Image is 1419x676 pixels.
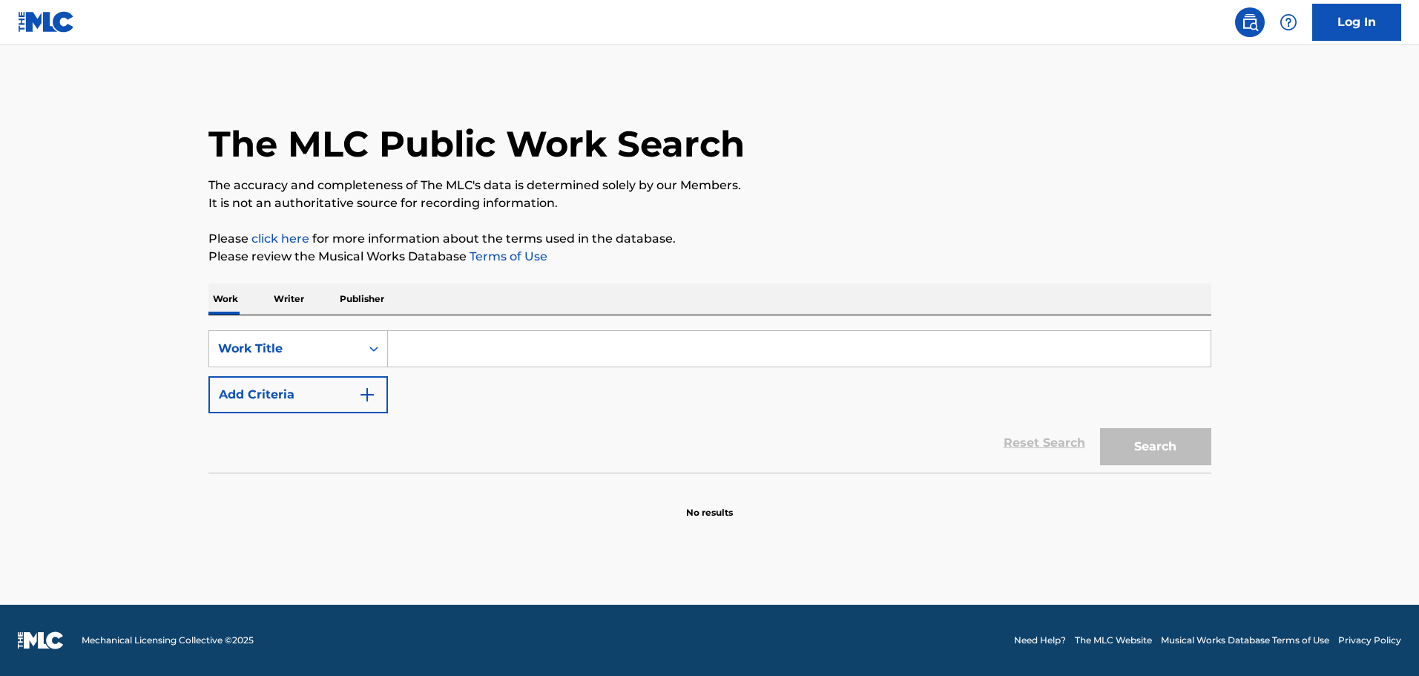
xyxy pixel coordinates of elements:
[269,283,309,315] p: Writer
[1235,7,1265,37] a: Public Search
[1075,634,1152,647] a: The MLC Website
[1241,13,1259,31] img: search
[82,634,254,647] span: Mechanical Licensing Collective © 2025
[208,376,388,413] button: Add Criteria
[1014,634,1066,647] a: Need Help?
[208,330,1211,473] form: Search Form
[208,122,745,166] h1: The MLC Public Work Search
[1312,4,1401,41] a: Log In
[208,194,1211,212] p: It is not an authoritative source for recording information.
[208,177,1211,194] p: The accuracy and completeness of The MLC's data is determined solely by our Members.
[1161,634,1329,647] a: Musical Works Database Terms of Use
[251,232,309,246] a: click here
[1280,13,1297,31] img: help
[18,11,75,33] img: MLC Logo
[18,631,64,649] img: logo
[1338,634,1401,647] a: Privacy Policy
[335,283,389,315] p: Publisher
[208,283,243,315] p: Work
[467,249,547,263] a: Terms of Use
[218,340,352,358] div: Work Title
[358,386,376,404] img: 9d2ae6d4665cec9f34b9.svg
[686,488,733,519] p: No results
[1274,7,1303,37] div: Help
[208,248,1211,266] p: Please review the Musical Works Database
[208,230,1211,248] p: Please for more information about the terms used in the database.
